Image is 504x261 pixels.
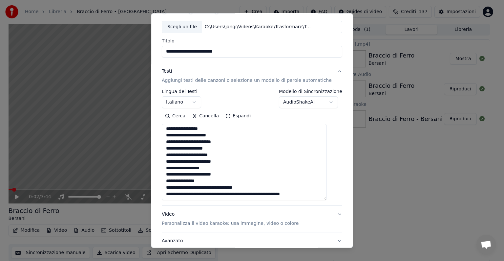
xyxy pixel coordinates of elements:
[162,63,342,89] button: TestiAggiungi testi delle canzoni o seleziona un modello di parole automatiche
[189,111,222,121] button: Cancella
[202,24,314,30] div: C:\Users\jangi\Videos\Karaoke\Trasformare\Tracce\Il Matto - [PERSON_NAME] - Karaoke.mp3
[162,211,299,227] div: Video
[279,89,342,94] label: Modello di Sincronizzazione
[162,89,342,205] div: TestiAggiungi testi delle canzoni o seleziona un modello di parole automatiche
[162,21,202,33] div: Scegli un file
[196,9,209,14] label: Video
[162,232,342,249] button: Avanzato
[162,89,201,94] label: Lingua dei Testi
[162,68,172,75] div: Testi
[162,77,332,84] p: Aggiungi testi delle canzoni o seleziona un modello di parole automatiche
[162,206,342,232] button: VideoPersonalizza il video karaoke: usa immagine, video o colore
[162,220,299,227] p: Personalizza il video karaoke: usa immagine, video o colore
[162,38,342,43] label: Titolo
[222,9,231,14] label: URL
[162,111,189,121] button: Cerca
[222,111,254,121] button: Espandi
[170,9,183,14] label: Audio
